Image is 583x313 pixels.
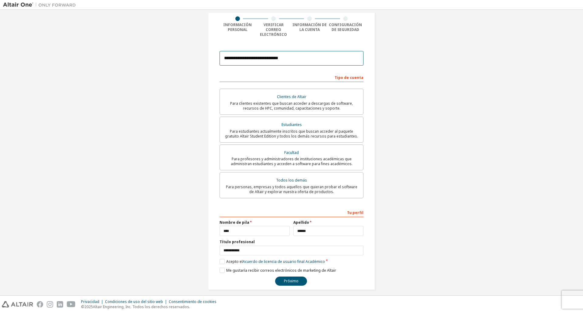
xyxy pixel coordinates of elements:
font: © [81,304,84,309]
font: Para estudiantes actualmente inscritos que buscan acceder al paquete gratuito Altair Student Edit... [225,129,358,139]
img: Altair Uno [3,2,79,8]
font: Configuración de seguridad [329,22,362,32]
font: Altair Engineering, Inc. Todos los derechos reservados. [93,304,190,309]
font: Próximo [284,278,298,284]
font: Acepto el [226,259,243,264]
font: Apellido [293,220,309,225]
font: Me gustaría recibir correos electrónicos de marketing de Altair [226,268,336,273]
font: Información personal [223,22,252,32]
img: instagram.svg [47,301,53,308]
font: Acuerdo de licencia de usuario final [243,259,305,264]
font: Clientes de Altair [277,94,306,99]
img: youtube.svg [67,301,76,308]
img: linkedin.svg [57,301,63,308]
font: Tipo de cuenta [335,75,363,80]
font: Nombre de pila [220,220,249,225]
font: Consentimiento de cookies [169,299,216,304]
font: Información de la cuenta [292,22,327,32]
font: Privacidad [81,299,99,304]
font: Verificar correo electrónico [260,22,287,37]
img: facebook.svg [37,301,43,308]
font: 2025 [84,304,93,309]
font: Todos los demás [276,178,307,183]
font: Tu perfil [347,210,363,215]
font: Título profesional [220,239,255,244]
font: Estudiantes [281,122,302,127]
font: Condiciones de uso del sitio web [105,299,163,304]
img: altair_logo.svg [2,301,33,308]
font: Para personas, empresas y todos aquellos que quieran probar el software de Altair y explorar nues... [226,184,357,194]
font: Para clientes existentes que buscan acceder a descargas de software, recursos de HPC, comunidad, ... [230,101,353,111]
font: Facultad [284,150,299,155]
font: Académico [305,259,325,264]
button: Próximo [275,277,307,286]
font: Para profesores y administradores de instituciones académicas que administran estudiantes y acced... [231,156,353,166]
